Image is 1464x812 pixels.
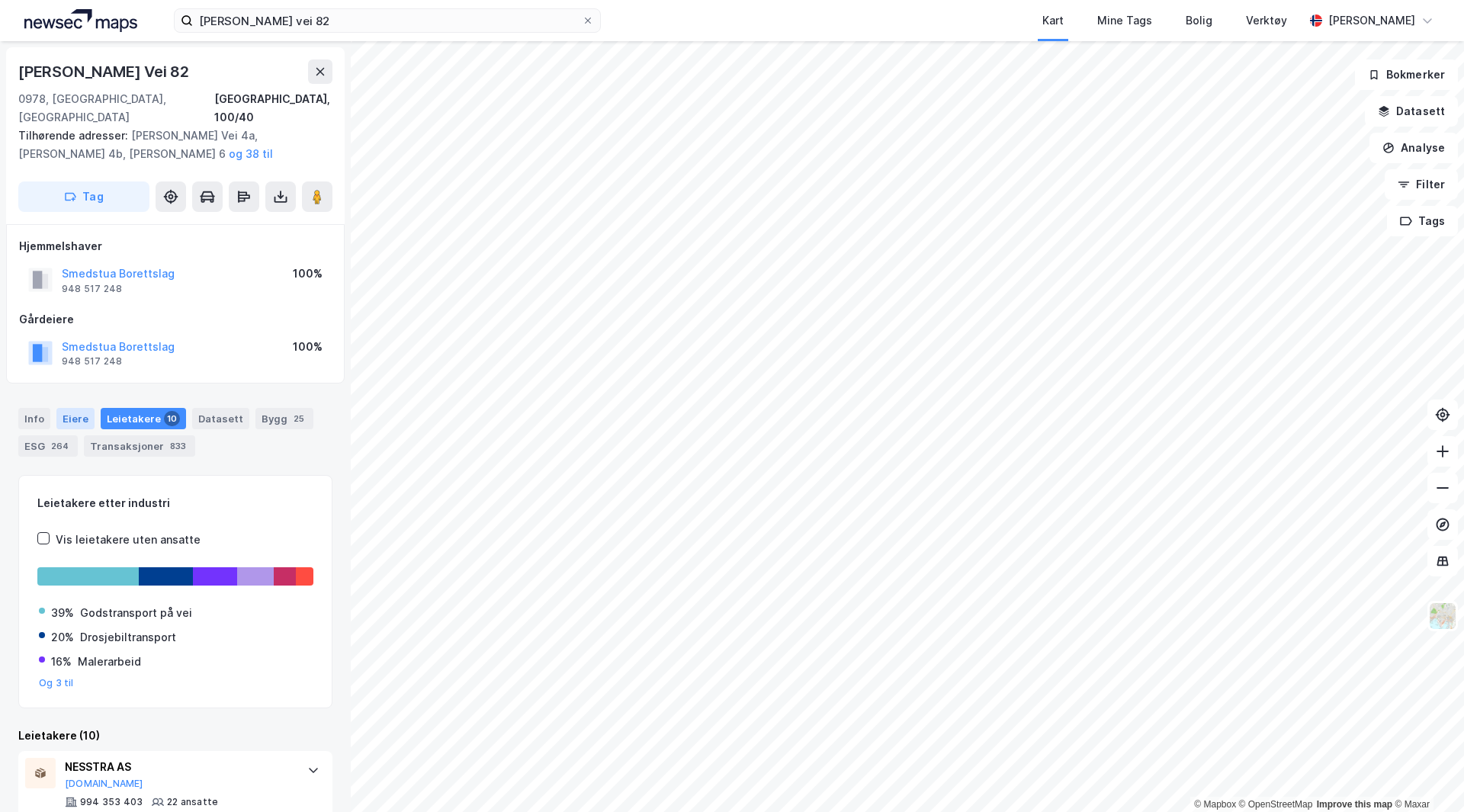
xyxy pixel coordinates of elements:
div: 10 [164,411,180,426]
img: Z [1428,602,1457,631]
div: Info [18,408,50,429]
button: Bokmerker [1355,59,1458,90]
div: [PERSON_NAME] Vei 82 [18,59,192,84]
button: Analyse [1369,133,1458,163]
button: Filter [1385,169,1458,200]
iframe: Chat Widget [1388,739,1464,812]
div: 0978, [GEOGRAPHIC_DATA], [GEOGRAPHIC_DATA] [18,90,214,127]
div: 16% [51,653,72,671]
button: Datasett [1365,96,1458,127]
div: Bolig [1186,11,1212,30]
div: Kontrollprogram for chat [1388,739,1464,812]
button: Tags [1387,206,1458,236]
input: Søk på adresse, matrikkel, gårdeiere, leietakere eller personer [193,9,582,32]
div: 994 353 403 [80,796,143,808]
img: logo.a4113a55bc3d86da70a041830d287a7e.svg [24,9,137,32]
div: Transaksjoner [84,435,195,457]
div: [PERSON_NAME] Vei 4a, [PERSON_NAME] 4b, [PERSON_NAME] 6 [18,127,320,163]
div: [GEOGRAPHIC_DATA], 100/40 [214,90,332,127]
div: 100% [293,338,323,356]
div: Leietakere [101,408,186,429]
div: Bygg [255,408,313,429]
button: Tag [18,181,149,212]
div: Datasett [192,408,249,429]
div: Hjemmelshaver [19,237,332,255]
button: Og 3 til [39,677,74,689]
div: Vis leietakere uten ansatte [56,531,201,549]
div: 100% [293,265,323,283]
div: Eiere [56,408,95,429]
div: 833 [167,438,189,454]
div: 22 ansatte [167,796,218,808]
div: 39% [51,604,74,622]
div: 264 [48,438,72,454]
div: 20% [51,628,74,647]
div: 948 517 248 [62,283,122,295]
div: Leietakere (10) [18,727,332,745]
a: Improve this map [1317,799,1392,810]
div: [PERSON_NAME] [1328,11,1415,30]
div: Drosjebiltransport [80,628,176,647]
div: 25 [291,411,307,426]
div: Verktøy [1246,11,1287,30]
div: Kart [1042,11,1064,30]
div: Malerarbeid [78,653,141,671]
div: Godstransport på vei [80,604,192,622]
a: Mapbox [1194,799,1236,810]
button: [DOMAIN_NAME] [65,778,143,790]
div: Mine Tags [1097,11,1152,30]
div: NESSTRA AS [65,758,292,776]
span: Tilhørende adresser: [18,129,131,142]
div: Leietakere etter industri [37,494,313,512]
div: ESG [18,435,78,457]
div: Gårdeiere [19,310,332,329]
div: 948 517 248 [62,355,122,367]
a: OpenStreetMap [1239,799,1313,810]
